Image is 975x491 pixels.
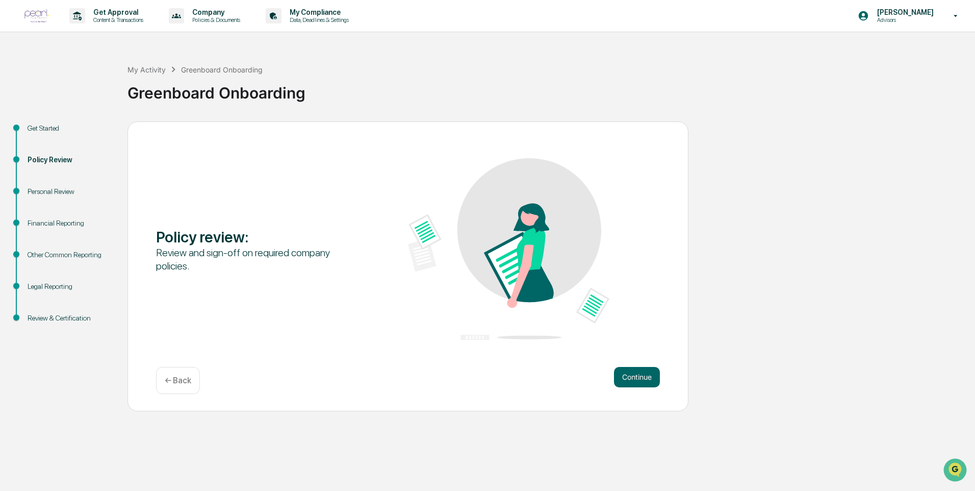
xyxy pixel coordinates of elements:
button: Start new chat [173,81,186,93]
a: 🗄️Attestations [70,125,131,143]
div: Get Started [28,123,111,134]
div: We're available if you need us! [35,88,129,96]
p: My Compliance [281,8,354,16]
img: logo [24,9,49,23]
div: Greenboard Onboarding [181,65,263,74]
span: Pylon [101,173,123,181]
div: Other Common Reporting [28,250,111,260]
a: 🔎Data Lookup [6,144,68,162]
p: Get Approval [85,8,148,16]
p: [PERSON_NAME] [869,8,939,16]
p: Content & Transactions [85,16,148,23]
div: Review & Certification [28,313,111,324]
div: Financial Reporting [28,218,111,229]
div: 🔎 [10,149,18,157]
p: Policies & Documents [184,16,245,23]
img: 1746055101610-c473b297-6a78-478c-a979-82029cc54cd1 [10,78,29,96]
div: 🖐️ [10,130,18,138]
div: Policy review : [156,228,357,246]
div: Greenboard Onboarding [127,76,970,102]
div: Review and sign-off on required company policies. [156,246,357,273]
span: Data Lookup [20,148,64,158]
iframe: Open customer support [942,457,970,485]
div: Personal Review [28,186,111,197]
div: My Activity [127,65,166,74]
p: ← Back [165,376,191,385]
div: 🗄️ [74,130,82,138]
span: Preclearance [20,129,66,139]
p: Data, Deadlines & Settings [281,16,354,23]
button: Continue [614,367,660,387]
p: How can we help? [10,21,186,38]
p: Advisors [869,16,939,23]
div: Legal Reporting [28,281,111,292]
span: Attestations [84,129,126,139]
img: Policy review [408,158,609,340]
a: 🖐️Preclearance [6,125,70,143]
p: Company [184,8,245,16]
div: Policy Review [28,155,111,165]
div: Start new chat [35,78,167,88]
a: Powered byPylon [72,173,123,181]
